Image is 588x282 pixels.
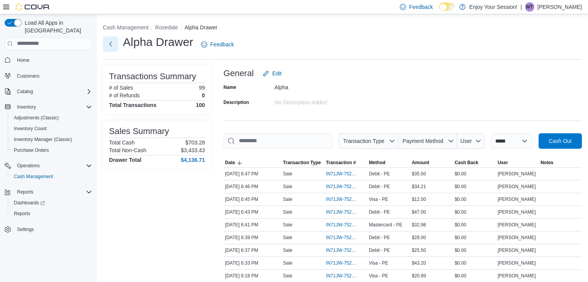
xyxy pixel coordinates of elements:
[103,36,118,52] button: Next
[8,197,95,208] a: Dashboards
[369,209,390,215] span: Debit - PE
[326,209,358,215] span: IN71JW-7524156
[539,158,582,167] button: Notes
[369,171,390,177] span: Debit - PE
[498,273,536,279] span: [PERSON_NAME]
[369,234,390,241] span: Debit - PE
[199,85,205,91] p: 99
[283,171,292,177] p: Sale
[223,246,281,255] div: [DATE] 6:37 PM
[181,147,205,153] p: $3,433.43
[223,84,236,90] label: Name
[223,99,249,105] label: Description
[498,234,536,241] span: [PERSON_NAME]
[539,133,582,149] button: Cash Out
[412,160,429,166] span: Amount
[498,260,536,266] span: [PERSON_NAME]
[369,260,388,266] span: Visa - PE
[2,86,95,97] button: Catalog
[14,56,32,65] a: Home
[223,133,332,149] input: This is a search bar. As you type, the results lower in the page will automatically filter.
[496,158,539,167] button: User
[223,158,281,167] button: Date
[326,160,356,166] span: Transaction #
[326,207,366,217] button: IN71JW-7524156
[109,147,147,153] h6: Total Non-Cash
[2,54,95,66] button: Home
[367,158,410,167] button: Method
[283,234,292,241] p: Sale
[17,104,36,110] span: Inventory
[326,258,366,268] button: IN71JW-7524063
[11,172,56,181] a: Cash Management
[453,246,496,255] div: $0.00
[14,102,39,112] button: Inventory
[109,127,169,136] h3: Sales Summary
[14,115,59,121] span: Adjustments (Classic)
[14,173,53,180] span: Cash Management
[453,207,496,217] div: $0.00
[210,41,234,48] span: Feedback
[409,3,433,11] span: Feedback
[326,220,366,229] button: IN71JW-7524142
[498,209,536,215] span: [PERSON_NAME]
[14,71,43,81] a: Customers
[412,247,426,253] span: $25.50
[283,222,292,228] p: Sale
[453,158,496,167] button: Cash Back
[14,87,36,96] button: Catalog
[11,124,92,133] span: Inventory Count
[412,196,426,202] span: $12.00
[17,88,33,95] span: Catalog
[412,234,426,241] span: $28.00
[326,222,358,228] span: IN71JW-7524142
[223,182,281,191] div: [DATE] 6:46 PM
[281,158,324,167] button: Transaction Type
[223,220,281,229] div: [DATE] 6:41 PM
[184,24,217,31] button: Alpha Drawer
[274,81,378,90] div: Alpha
[223,207,281,217] div: [DATE] 6:43 PM
[14,187,92,197] span: Reports
[520,2,522,12] p: |
[14,136,72,143] span: Inventory Manager (Classic)
[283,273,292,279] p: Sale
[11,113,62,122] a: Adjustments (Classic)
[15,3,50,11] img: Cova
[2,224,95,235] button: Settings
[498,171,536,177] span: [PERSON_NAME]
[11,198,48,207] a: Dashboards
[14,161,92,170] span: Operations
[457,133,484,149] button: User
[14,71,92,81] span: Customers
[412,171,426,177] span: $35.50
[14,187,36,197] button: Reports
[123,34,193,50] h1: Alpha Drawer
[225,160,235,166] span: Date
[369,247,390,253] span: Debit - PE
[11,198,92,207] span: Dashboards
[498,222,536,228] span: [PERSON_NAME]
[326,234,358,241] span: IN71JW-7524124
[11,172,92,181] span: Cash Management
[453,271,496,280] div: $0.00
[17,163,40,169] span: Operations
[525,2,534,12] div: Matthew Topic
[8,112,95,123] button: Adjustments (Classic)
[8,134,95,145] button: Inventory Manager (Classic)
[103,24,582,33] nav: An example of EuiBreadcrumbs
[455,160,478,166] span: Cash Back
[2,102,95,112] button: Inventory
[326,233,366,242] button: IN71JW-7524124
[223,271,281,280] div: [DATE] 6:18 PM
[326,271,366,280] button: IN71JW-7523914
[453,220,496,229] div: $0.00
[412,273,426,279] span: $20.99
[326,195,366,204] button: IN71JW-7524171
[11,209,92,218] span: Reports
[326,246,366,255] button: IN71JW-7524105
[326,196,358,202] span: IN71JW-7524171
[326,260,358,266] span: IN71JW-7524063
[326,247,358,253] span: IN71JW-7524105
[8,208,95,219] button: Reports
